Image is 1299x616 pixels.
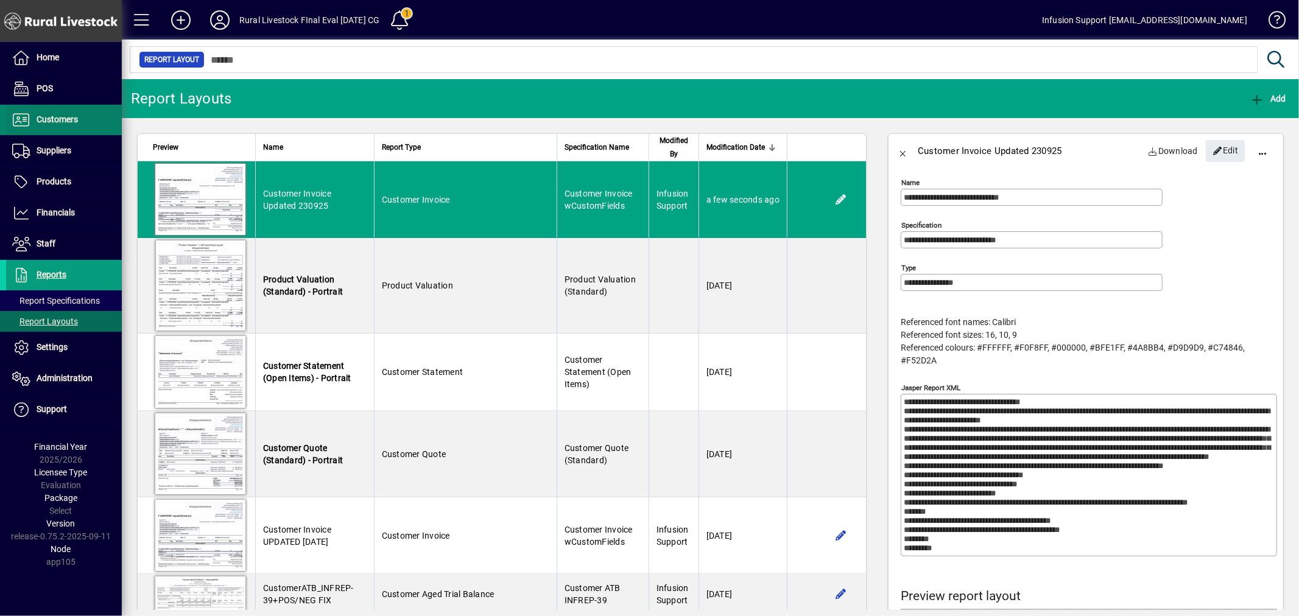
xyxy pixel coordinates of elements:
span: Administration [37,373,93,383]
a: Report Specifications [6,290,122,311]
a: Support [6,394,122,425]
a: Suppliers [6,136,122,166]
a: Customers [6,105,122,135]
span: Referenced colours: #FFFFFF, #F0F8FF, #000000, #BFE1FF, #4A8BB4, #D9D9D9, #C74846, #F52D2A [901,343,1245,365]
span: Customer Quote (Standard) [565,443,629,465]
span: Customer Quote (Standard) - Portrait [263,443,343,465]
button: Add [161,9,200,31]
span: Products [37,177,71,186]
a: Settings [6,332,122,363]
span: Customer Invoice [382,195,450,205]
mat-label: Type [901,264,916,272]
td: [DATE] [699,574,787,614]
span: Customer Invoice [382,531,450,541]
span: Product Valuation [382,281,453,290]
span: Name [263,141,283,154]
span: Edit [1213,141,1239,161]
span: Modified By [657,134,691,161]
span: Settings [37,342,68,352]
span: Product Valuation (Standard) - Portrait [263,275,343,296]
td: [DATE] [699,238,787,334]
div: Report Layouts [131,89,232,108]
span: Financial Year [35,442,88,452]
a: Products [6,167,122,197]
span: Version [47,519,76,528]
span: Node [51,544,71,554]
button: Edit [831,526,851,545]
span: Financials [37,208,75,217]
mat-label: Jasper Report XML [901,383,960,392]
mat-label: Name [901,178,920,187]
span: Reports [37,270,66,279]
span: Package [44,493,77,503]
button: Back [889,136,918,166]
a: Staff [6,229,122,259]
div: Rural Livestock FInal Eval [DATE] CG [239,10,379,30]
span: Report Layout [144,54,199,66]
span: Licensee Type [35,467,88,477]
a: Financials [6,198,122,228]
td: [DATE] [699,334,787,411]
span: Customers [37,114,78,124]
span: Referenced font sizes: 16, 10, 9 [901,330,1017,340]
button: Edit [1206,140,1245,162]
button: Add [1247,88,1289,110]
button: Edit [831,190,851,209]
span: Customer Invoice wCustomFields [565,189,633,211]
a: Download [1143,140,1203,162]
span: Customer Invoice UPDATED [DATE] [263,525,331,547]
span: Infusion Support [657,189,689,211]
a: Administration [6,363,122,394]
a: Knowledge Base [1259,2,1284,42]
span: Customer Invoice wCustomFields [565,525,633,547]
span: CustomerATB_INFREP-39+POS/NEG FIX [263,583,354,605]
span: Preview [153,141,178,154]
span: Download [1148,141,1199,161]
span: Add [1250,94,1286,103]
div: Modification Date [706,141,780,154]
span: Customer ATB INFREP-39 [565,583,621,605]
a: Home [6,43,122,73]
span: Customer Statement (Open Items) - Portrait [263,361,351,383]
span: Infusion Support [657,583,689,605]
div: Name [263,141,367,154]
a: POS [6,74,122,104]
button: Edit [831,584,851,604]
div: Report Type [382,141,549,154]
span: Infusion Support [657,525,689,547]
span: Suppliers [37,145,71,155]
span: Modification Date [706,141,765,154]
div: Infusion Support [EMAIL_ADDRESS][DOMAIN_NAME] [1042,10,1247,30]
span: Customer Aged Trial Balance [382,589,495,599]
div: Specification Name [565,141,641,154]
span: Support [37,404,67,414]
button: Profile [200,9,239,31]
td: a few seconds ago [699,161,787,238]
span: Report Type [382,141,421,154]
span: Home [37,52,59,62]
div: Customer Invoice Updated 230925 [918,141,1062,161]
span: Specification Name [565,141,629,154]
span: Staff [37,239,55,248]
mat-label: Specification [901,221,942,229]
span: Product Valuation (Standard) [565,275,636,296]
span: Customer Statement [382,367,463,377]
td: [DATE] [699,411,787,497]
span: Report Specifications [12,296,100,306]
span: Customer Invoice Updated 230925 [263,189,331,211]
a: Report Layouts [6,311,122,332]
h4: Preview report layout [901,589,1277,604]
span: Report Layouts [12,317,78,326]
button: More options [1248,136,1277,166]
span: Referenced font names: Calibri [901,317,1016,327]
span: Customer Statement (Open Items) [565,355,632,389]
span: Customer Quote [382,449,446,459]
td: [DATE] [699,497,787,574]
span: POS [37,83,53,93]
